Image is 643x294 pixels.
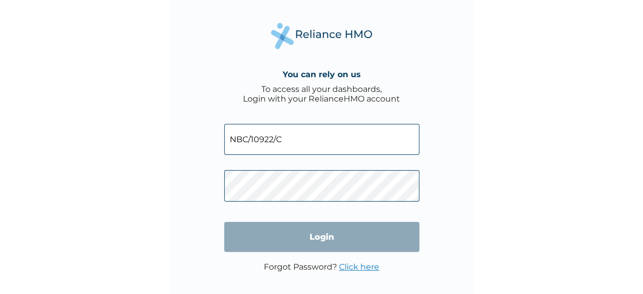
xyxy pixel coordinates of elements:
p: Forgot Password? [264,262,379,272]
input: Login [224,222,419,252]
a: Click here [339,262,379,272]
div: To access all your dashboards, Login with your RelianceHMO account [243,84,400,104]
input: Email address or HMO ID [224,124,419,155]
img: Reliance Health's Logo [271,23,373,49]
h4: You can rely on us [283,70,361,79]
